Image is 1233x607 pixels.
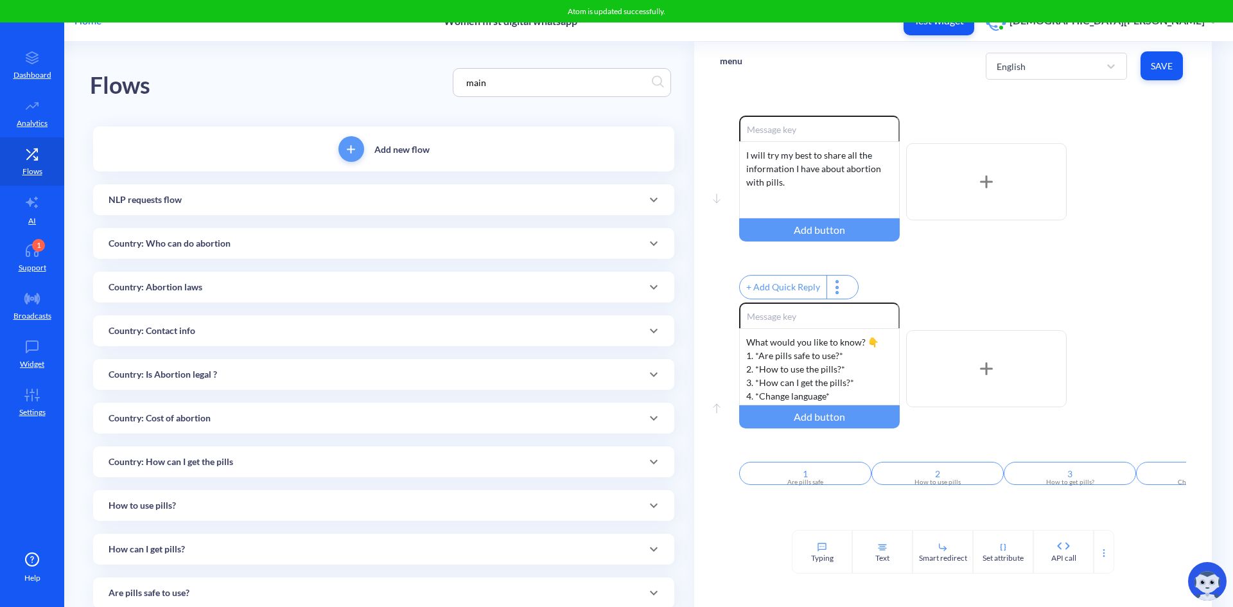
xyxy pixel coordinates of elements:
p: Flows [22,166,42,177]
input: Search [460,75,652,90]
div: Flows [90,67,150,104]
p: How can I get pills? [109,543,185,556]
p: Broadcasts [13,310,51,322]
p: Support [19,262,46,274]
input: Reply title [1004,462,1136,485]
div: Country: Abortion laws [93,272,674,303]
div: What would you like to know? 👇 1. *Are pills safe to use?* 2. *How to use the pills?* 3. *How can... [739,328,900,405]
div: I will try my best to share all the information I have about abortion with pills. [739,141,900,218]
div: Country: Cost of abortion [93,403,674,434]
div: Country: Is Abortion legal ? [93,359,674,390]
p: Analytics [17,118,48,129]
p: AI [28,215,36,227]
span: Save [1151,60,1173,73]
p: Country: Is Abortion legal ? [109,368,217,382]
p: NLP requests flow [109,193,182,207]
button: add [338,136,364,162]
p: Country: Cost of abortion [109,412,211,425]
input: Message key [739,303,900,328]
div: How to get pills? [1011,477,1128,487]
p: menu [720,55,742,67]
span: Help [24,572,40,584]
div: Are pills safe [747,477,864,487]
div: NLP requests flow [93,184,674,215]
div: Smart redirect [919,552,967,564]
p: Country: How can I get the pills [109,455,233,469]
div: English [997,59,1026,73]
div: Text [875,552,889,564]
div: Country: Contact info [93,315,674,346]
input: Reply title [739,462,871,485]
input: Message key [739,116,900,141]
div: Set attribute [983,552,1024,564]
div: Add button [739,405,900,428]
div: How can I get pills? [93,534,674,565]
div: 1 [32,239,45,252]
div: + Add Quick Reply [740,276,826,299]
div: Country: Who can do abortion [93,228,674,259]
p: Are pills safe to use? [109,586,189,600]
p: Settings [19,407,46,418]
p: Country: Abortion laws [109,281,202,294]
img: copilot-icon.svg [1188,562,1227,601]
input: Reply title [871,462,1004,485]
div: Typing [811,552,834,564]
p: Country: Contact info [109,324,195,338]
div: Add button [739,218,900,242]
div: How to use pills [879,477,996,487]
p: Add new flow [374,143,430,156]
p: Dashboard [13,69,51,81]
button: Save [1141,51,1183,80]
div: API call [1051,552,1076,564]
p: How to use pills? [109,499,176,513]
p: Country: Who can do abortion [109,237,231,251]
div: Country: How can I get the pills [93,446,674,477]
p: Widget [20,358,44,370]
span: Atom is updated successfully. [568,6,665,16]
div: How to use pills? [93,490,674,521]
